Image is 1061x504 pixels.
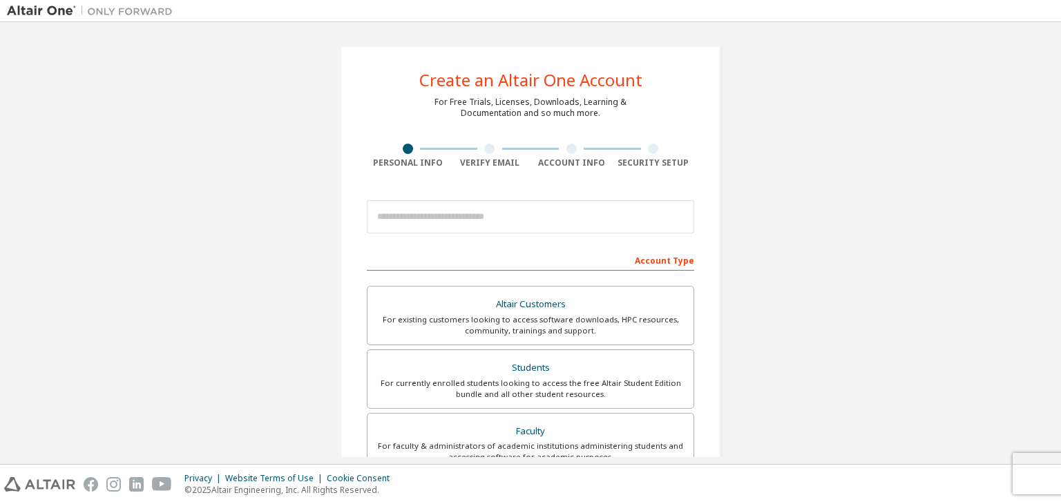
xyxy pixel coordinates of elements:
[184,484,398,496] p: © 2025 Altair Engineering, Inc. All Rights Reserved.
[327,473,398,484] div: Cookie Consent
[184,473,225,484] div: Privacy
[367,249,694,271] div: Account Type
[449,157,531,168] div: Verify Email
[376,422,685,441] div: Faculty
[4,477,75,492] img: altair_logo.svg
[376,440,685,463] div: For faculty & administrators of academic institutions administering students and accessing softwa...
[376,378,685,400] div: For currently enrolled students looking to access the free Altair Student Edition bundle and all ...
[530,157,613,168] div: Account Info
[376,295,685,314] div: Altair Customers
[7,4,180,18] img: Altair One
[376,358,685,378] div: Students
[106,477,121,492] img: instagram.svg
[225,473,327,484] div: Website Terms of Use
[84,477,98,492] img: facebook.svg
[367,157,449,168] div: Personal Info
[376,314,685,336] div: For existing customers looking to access software downloads, HPC resources, community, trainings ...
[434,97,627,119] div: For Free Trials, Licenses, Downloads, Learning & Documentation and so much more.
[129,477,144,492] img: linkedin.svg
[152,477,172,492] img: youtube.svg
[613,157,695,168] div: Security Setup
[419,72,642,88] div: Create an Altair One Account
